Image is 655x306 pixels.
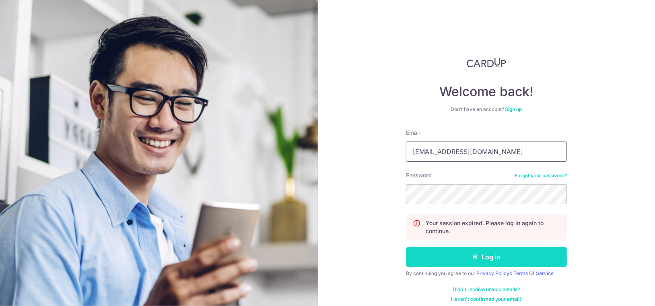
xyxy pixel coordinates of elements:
div: Don’t have an account? [406,106,567,113]
a: Haven't confirmed your email? [451,296,522,302]
button: Log in [406,247,567,267]
input: Enter your Email [406,142,567,162]
p: Your session expired. Please log in again to continue. [426,219,560,235]
label: Email [406,129,420,137]
div: By continuing you agree to our & [406,270,567,277]
img: CardUp Logo [467,58,506,68]
a: Forgot your password? [515,173,567,179]
h4: Welcome back! [406,84,567,100]
a: Privacy Policy [476,270,509,276]
a: Didn't receive unlock details? [453,286,520,293]
label: Password [406,171,432,179]
a: Sign up [505,106,522,112]
a: Terms Of Service [513,270,554,276]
